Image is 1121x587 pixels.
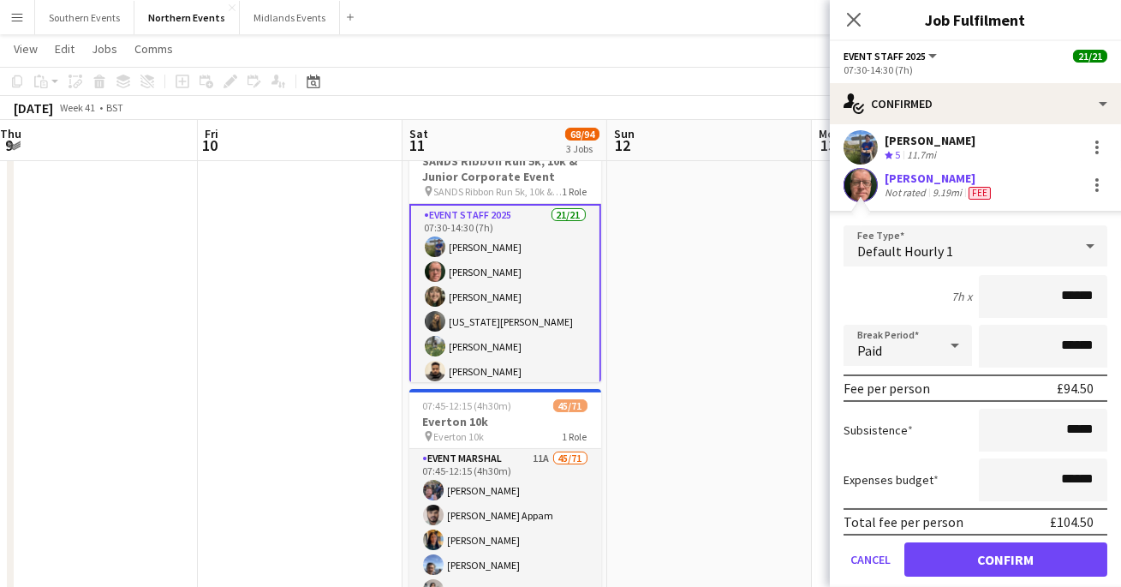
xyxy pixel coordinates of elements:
[409,414,601,429] h3: Everton 10k
[566,142,599,155] div: 3 Jobs
[85,38,124,60] a: Jobs
[965,186,994,200] div: Crew has different fees then in role
[1073,50,1107,63] span: 21/21
[434,185,563,198] span: SANDS Ribbon Run 5k, 10k & Junior Corporate Event
[14,41,38,57] span: View
[857,342,882,359] span: Paid
[57,101,99,114] span: Week 41
[611,135,635,155] span: 12
[895,148,900,161] span: 5
[134,1,240,34] button: Northern Events
[48,38,81,60] a: Edit
[92,41,117,57] span: Jobs
[134,41,173,57] span: Comms
[844,422,913,438] label: Subsistence
[844,50,926,63] span: Event Staff 2025
[106,101,123,114] div: BST
[205,126,218,141] span: Fri
[903,148,939,163] div: 11.7mi
[844,380,930,397] div: Fee per person
[819,126,841,141] span: Mon
[35,1,134,34] button: Southern Events
[409,153,601,184] h3: SANDS Ribbon Run 5k, 10k & Junior Corporate Event
[407,135,428,155] span: 11
[434,430,485,443] span: Everton 10k
[830,9,1121,31] h3: Job Fulfilment
[885,133,975,148] div: [PERSON_NAME]
[409,126,428,141] span: Sat
[563,185,587,198] span: 1 Role
[885,186,929,200] div: Not rated
[857,243,953,260] span: Default Hourly 1
[423,399,512,412] span: 07:45-12:15 (4h30m)
[14,99,53,117] div: [DATE]
[816,135,841,155] span: 13
[128,38,180,60] a: Comms
[844,63,1107,76] div: 07:30-14:30 (7h)
[202,135,218,155] span: 10
[844,472,939,488] label: Expenses budget
[844,50,939,63] button: Event Staff 2025
[565,128,599,141] span: 68/94
[240,1,340,34] button: Midlands Events
[929,186,965,200] div: 9.19mi
[563,430,587,443] span: 1 Role
[844,513,963,530] div: Total fee per person
[614,126,635,141] span: Sun
[830,83,1121,124] div: Confirmed
[55,41,75,57] span: Edit
[885,171,994,186] div: [PERSON_NAME]
[1050,513,1094,530] div: £104.50
[7,38,45,60] a: View
[553,399,587,412] span: 45/71
[1057,380,1094,397] div: £94.50
[904,542,1107,577] button: Confirm
[409,129,601,382] app-job-card: 07:30-14:30 (7h)21/21SANDS Ribbon Run 5k, 10k & Junior Corporate Event SANDS Ribbon Run 5k, 10k &...
[844,542,897,577] button: Cancel
[969,187,991,200] span: Fee
[951,289,972,304] div: 7h x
